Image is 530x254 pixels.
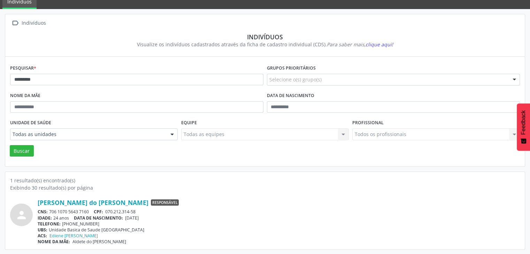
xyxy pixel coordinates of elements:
span: NOME DA MÃE: [38,239,70,245]
span: Selecione o(s) grupo(s) [269,76,322,83]
button: Feedback - Mostrar pesquisa [517,103,530,151]
span: 070.212.314-58 [105,209,136,215]
label: Pesquisar [10,63,36,74]
span: DATA DE NASCIMENTO: [74,215,123,221]
span: Feedback [520,110,527,135]
span: [DATE] [125,215,139,221]
span: Todas as unidades [13,131,163,138]
span: TELEFONE: [38,221,61,227]
div: 706 1070 5643 7160 [38,209,520,215]
span: UBS: [38,227,47,233]
div: Visualize os indivíduos cadastrados através da ficha de cadastro individual (CDS). [15,41,515,48]
label: Equipe [181,118,197,128]
div: 1 resultado(s) encontrado(s) [10,177,520,184]
i: Para saber mais, [327,41,393,48]
label: Nome da mãe [10,90,40,101]
span: CNS: [38,209,48,215]
span: IDADE: [38,215,52,221]
div: Unidade Basica de Saude [GEOGRAPHIC_DATA] [38,227,520,233]
label: Profissional [352,118,384,128]
label: Grupos prioritários [267,63,316,74]
div: 24 anos [38,215,520,221]
span: Aldete do [PERSON_NAME] [72,239,126,245]
div: Indivíduos [20,18,47,28]
span: clique aqui! [366,41,393,48]
span: CPF: [94,209,103,215]
a: Ediene [PERSON_NAME] [49,233,98,239]
a: [PERSON_NAME] do [PERSON_NAME] [38,199,148,206]
span: ACS: [38,233,47,239]
button: Buscar [10,145,34,157]
div: [PHONE_NUMBER] [38,221,520,227]
i: person [15,209,28,221]
div: Exibindo 30 resultado(s) por página [10,184,520,191]
label: Data de nascimento [267,90,314,101]
i:  [10,18,20,28]
span: Responsável [151,199,179,206]
a:  Indivíduos [10,18,47,28]
div: Indivíduos [15,33,515,41]
label: Unidade de saúde [10,118,51,128]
